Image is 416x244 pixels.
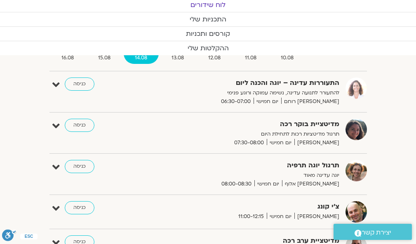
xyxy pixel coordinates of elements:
span: 13.08 [160,54,195,62]
a: כניסה [65,119,94,132]
a: יצירת קשר [334,224,412,240]
p: תרגול מדיטציות רכות לתחילת היום [162,130,339,138]
a: כניסה [65,201,94,214]
a: כניסה [65,77,94,91]
span: 11:00-12:15 [235,212,267,221]
span: 15.08 [87,54,122,62]
span: 06:30-07:00 [218,97,254,106]
span: 12.08 [197,54,232,62]
span: 16.08 [50,54,85,62]
span: 10.08 [270,54,305,62]
span: 14.08 [124,54,159,62]
span: [PERSON_NAME] רוחם [281,97,339,106]
span: יום חמישי [267,212,294,221]
span: 11.08 [234,54,268,62]
span: יום חמישי [254,97,281,106]
strong: מדיטציית בוקר רכה [162,119,339,130]
span: [PERSON_NAME] [294,138,339,147]
span: יום חמישי [254,180,282,188]
strong: תרגול יוגה תרפיה [162,160,339,171]
span: יום חמישי [267,138,294,147]
strong: צ'י קונג [162,201,339,212]
span: 08:00-08:30 [219,180,254,188]
p: יוגה עדינה מאוד [162,171,339,180]
span: [PERSON_NAME] [294,212,339,221]
span: [PERSON_NAME] אלוף [282,180,339,188]
p: להתעורר לתנועה עדינה, נשימה עמוקה ורוגע פנימי [162,89,339,97]
span: 07:30-08:00 [231,138,267,147]
a: כניסה [65,160,94,173]
strong: התעוררות עדינה – יוגה והכנה ליום [162,77,339,89]
span: יצירת קשר [362,227,391,238]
